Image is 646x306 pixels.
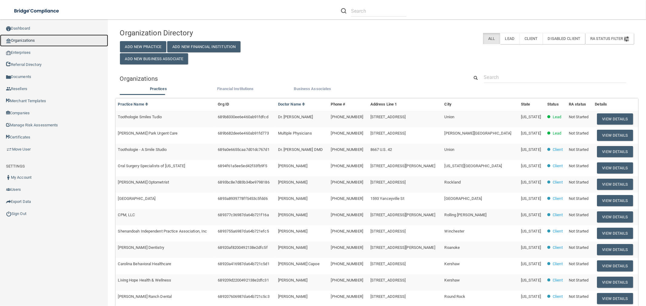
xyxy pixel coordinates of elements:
[331,164,363,168] span: [PHONE_NUMBER]
[331,278,363,282] span: [PHONE_NUMBER]
[6,86,11,91] img: ic_reseller.de258add.png
[521,86,642,268] iframe: Drift Widget Chat Window
[597,277,633,288] button: View Details
[167,41,240,52] button: Add New Financial Institution
[445,180,461,184] span: Rockland
[331,262,363,266] span: [PHONE_NUMBER]
[123,85,194,93] label: Practices
[118,294,172,299] span: [PERSON_NAME] Ranch Dental
[218,213,269,217] span: 689377c36987da64b721f16a
[331,245,363,250] span: [PHONE_NUMBER]
[118,102,148,106] a: Practice Name
[278,294,307,299] span: [PERSON_NAME]
[118,262,171,266] span: Carolina Behavioral Healthcare
[274,85,351,94] li: Business Associate
[218,229,269,233] span: 6893755a6987da64b721efc5
[277,85,348,93] label: Business Associates
[118,196,156,201] span: [GEOGRAPHIC_DATA]
[370,213,435,217] span: [STREET_ADDRESS][PERSON_NAME]
[118,164,185,168] span: Oral Surgery Specialists of [US_STATE]
[6,146,12,152] img: briefcase.64adab9b.png
[6,26,11,31] img: ic_dashboard_dark.d01f4a41.png
[278,229,307,233] span: [PERSON_NAME]
[370,180,406,184] span: [STREET_ADDRESS]
[218,164,267,168] span: 6894f61a5ee5ed42f33fb9f5
[218,131,269,135] span: 689b682dee6e460ab91fd773
[590,36,629,41] span: RA Status Filter
[331,131,363,135] span: [PHONE_NUMBER]
[6,51,11,55] img: enterprise.0d942306.png
[519,33,543,44] label: Client
[197,85,274,94] li: Financial Institutions
[294,86,331,91] span: Business Associates
[118,115,162,119] span: Toothologie Smiles Tudio
[370,294,406,299] span: [STREET_ADDRESS]
[370,278,406,282] span: [STREET_ADDRESS]
[278,147,323,152] span: Dr. [PERSON_NAME] DMD
[569,278,588,282] span: Not Started
[445,115,455,119] span: Union
[6,163,25,170] label: SETTINGS
[120,41,167,52] button: Add New Practice
[445,245,460,250] span: Roanoke
[278,131,312,135] span: Multiple Physicians
[442,98,518,111] th: City
[543,33,585,44] label: Disabled Client
[445,196,482,201] span: [GEOGRAPHIC_DATA]
[445,229,465,233] span: Winchester
[118,229,207,233] span: Shenandoah Independent Practice Association, Inc
[483,33,500,44] label: All
[597,293,633,304] button: View Details
[278,180,307,184] span: [PERSON_NAME]
[351,5,406,17] input: Search
[518,98,545,111] th: State
[331,196,363,201] span: [PHONE_NUMBER]
[218,147,269,152] span: 689a0e6655caa7d01dc767d1
[6,175,11,180] img: ic_user_dark.df1a06c3.png
[331,115,363,119] span: [PHONE_NUMBER]
[118,180,169,184] span: [PERSON_NAME] Optometrist
[120,85,197,94] li: Practices
[215,98,275,111] th: Org ID
[6,75,11,80] img: icon-documents.8dae5593.png
[6,199,11,204] img: icon-export.b9366987.png
[118,278,171,282] span: Living Hope Health & Wellness
[370,115,406,119] span: [STREET_ADDRESS]
[217,86,253,91] span: Financial Institutions
[218,278,269,282] span: 689209d2200492138e2dfc31
[120,53,188,64] button: Add New Business Associate
[445,294,465,299] span: Round Rock
[6,211,12,216] img: ic_power_dark.7ecde6b1.png
[553,277,563,284] p: Client
[218,245,267,250] span: 68920af8200492138e2dfc5f
[500,33,519,44] label: Lead
[118,213,135,217] span: CPM, LLC
[278,262,320,266] span: [PERSON_NAME] Capoe
[445,278,460,282] span: Kershaw
[278,115,313,119] span: Dr. [PERSON_NAME]
[445,131,512,135] span: [PERSON_NAME][GEOGRAPHIC_DATA]
[218,180,269,184] span: 6893bc8e7d83b34be9798186
[370,196,404,201] span: 1593 Yanceyville St
[6,38,11,43] img: organization-icon.f8decf85.png
[370,131,406,135] span: [STREET_ADDRESS]
[218,196,267,201] span: 6893a8939778ff5453c5fdd6
[278,102,305,106] a: Doctor Name
[150,86,167,91] span: Practices
[331,229,363,233] span: [PHONE_NUMBER]
[118,245,164,250] span: [PERSON_NAME] Dentistry
[278,213,307,217] span: [PERSON_NAME]
[331,294,363,299] span: [PHONE_NUMBER]
[370,245,435,250] span: [STREET_ADDRESS][PERSON_NAME]
[329,98,368,111] th: Phone #
[616,264,639,287] iframe: Drift Widget Chat Controller
[521,278,541,282] span: [US_STATE]
[331,147,363,152] span: [PHONE_NUMBER]
[278,164,307,168] span: [PERSON_NAME]
[445,164,502,168] span: [US_STATE][GEOGRAPHIC_DATA]
[9,5,65,17] img: bridge_compliance_login_screen.278c3ca4.svg
[120,29,285,37] h4: Organization Directory
[341,8,346,14] img: ic-search.3b580494.png
[484,72,626,83] input: Search
[278,245,307,250] span: [PERSON_NAME]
